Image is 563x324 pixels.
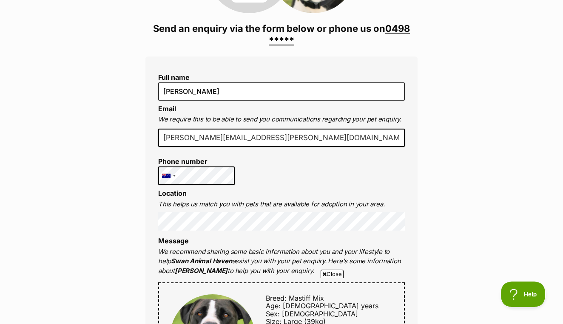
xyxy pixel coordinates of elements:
strong: Swan Animal Haven [171,257,232,265]
span: Close [321,270,344,278]
iframe: Advertisement [127,282,436,320]
div: Australia: +61 [159,167,178,185]
label: Phone number [158,158,235,165]
input: E.g. Jimmy Chew [158,82,405,100]
p: This helps us match you with pets that are available for adoption in your area. [158,200,405,209]
p: We recommend sharing some basic information about you and your lifestyle to help assist you with ... [158,247,405,276]
label: Message [158,237,189,245]
iframe: Help Scout Beacon - Open [501,282,546,307]
strong: [PERSON_NAME] [175,267,227,275]
p: We require this to be able to send you communications regarding your pet enquiry. [158,115,405,124]
label: Email [158,104,176,113]
label: Location [158,189,187,197]
h3: Send an enquiry via the form below or phone us on [145,23,418,46]
label: Full name [158,73,405,81]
